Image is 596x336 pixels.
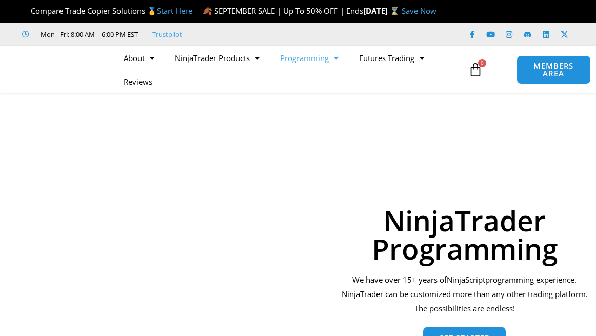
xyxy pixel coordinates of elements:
[527,62,580,77] span: MEMBERS AREA
[203,6,363,16] span: 🍂 SEPTEMBER SALE | Up To 50% OFF | Ends
[447,274,485,285] span: NinjaScript
[341,273,588,316] div: We have over 15+ years of
[157,6,192,16] a: Start Here
[402,6,436,16] a: Save Now
[22,6,192,16] span: Compare Trade Copier Solutions 🥇
[349,46,434,70] a: Futures Trading
[341,206,588,263] h1: NinjaTrader Programming
[38,28,138,41] span: Mon - Fri: 8:00 AM – 6:00 PM EST
[453,55,498,85] a: 0
[363,6,402,16] strong: [DATE] ⌛
[478,59,486,67] span: 0
[6,51,116,88] img: LogoAI | Affordable Indicators – NinjaTrader
[516,55,591,84] a: MEMBERS AREA
[152,28,182,41] a: Trustpilot
[113,70,163,93] a: Reviews
[113,46,465,93] nav: Menu
[270,46,349,70] a: Programming
[23,7,30,15] img: 🏆
[113,46,165,70] a: About
[342,274,588,313] span: programming experience. NinjaTrader can be customized more than any other trading platform. The p...
[165,46,270,70] a: NinjaTrader Products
